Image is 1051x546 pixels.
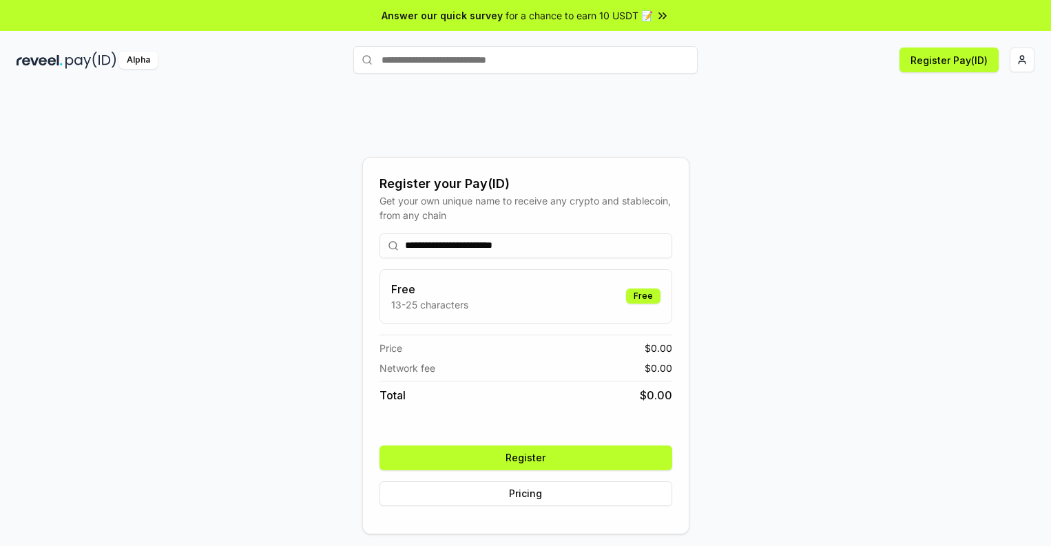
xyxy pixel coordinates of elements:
[382,8,503,23] span: Answer our quick survey
[645,361,672,375] span: $ 0.00
[379,387,406,403] span: Total
[626,288,660,304] div: Free
[640,387,672,403] span: $ 0.00
[379,361,435,375] span: Network fee
[379,341,402,355] span: Price
[506,8,653,23] span: for a chance to earn 10 USDT 📝
[645,341,672,355] span: $ 0.00
[119,52,158,69] div: Alpha
[899,48,999,72] button: Register Pay(ID)
[379,445,672,470] button: Register
[379,193,672,222] div: Get your own unique name to receive any crypto and stablecoin, from any chain
[379,481,672,506] button: Pricing
[391,281,468,297] h3: Free
[379,174,672,193] div: Register your Pay(ID)
[65,52,116,69] img: pay_id
[391,297,468,312] p: 13-25 characters
[17,52,63,69] img: reveel_dark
